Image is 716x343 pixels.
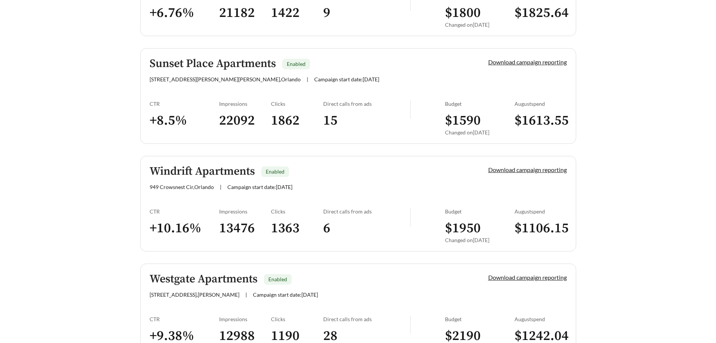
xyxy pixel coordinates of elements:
[266,168,285,175] span: Enabled
[515,220,567,237] h3: $ 1106.15
[314,76,379,82] span: Campaign start date: [DATE]
[445,101,515,107] div: Budget
[323,316,410,322] div: Direct calls from ads
[488,58,567,66] a: Download campaign reporting
[219,101,271,107] div: Impressions
[245,291,247,298] span: |
[445,220,515,237] h3: $ 1950
[445,112,515,129] h3: $ 1590
[253,291,318,298] span: Campaign start date: [DATE]
[515,101,567,107] div: August spend
[150,316,219,322] div: CTR
[140,48,576,144] a: Sunset Place ApartmentsEnabled[STREET_ADDRESS][PERSON_NAME][PERSON_NAME],Orlando|Campaign start d...
[515,208,567,215] div: August spend
[150,220,219,237] h3: + 10.16 %
[271,112,323,129] h3: 1862
[150,165,255,178] h5: Windrift Apartments
[271,101,323,107] div: Clicks
[271,220,323,237] h3: 1363
[307,76,308,82] span: |
[410,208,411,226] img: line
[219,5,271,21] h3: 21182
[323,101,410,107] div: Direct calls from ads
[219,220,271,237] h3: 13476
[445,129,515,136] div: Changed on [DATE]
[445,5,515,21] h3: $ 1800
[150,184,214,190] span: 949 Crowsnest Cir , Orlando
[323,220,410,237] h3: 6
[150,291,239,298] span: [STREET_ADDRESS] , [PERSON_NAME]
[150,273,257,285] h5: Westgate Apartments
[323,208,410,215] div: Direct calls from ads
[515,112,567,129] h3: $ 1613.55
[219,316,271,322] div: Impressions
[219,208,271,215] div: Impressions
[488,166,567,173] a: Download campaign reporting
[227,184,292,190] span: Campaign start date: [DATE]
[150,101,219,107] div: CTR
[323,5,410,21] h3: 9
[445,237,515,243] div: Changed on [DATE]
[323,112,410,129] h3: 15
[515,5,567,21] h3: $ 1825.64
[488,274,567,281] a: Download campaign reporting
[287,61,306,67] span: Enabled
[271,316,323,322] div: Clicks
[445,208,515,215] div: Budget
[150,208,219,215] div: CTR
[150,58,276,70] h5: Sunset Place Apartments
[150,112,219,129] h3: + 8.5 %
[150,5,219,21] h3: + 6.76 %
[140,156,576,252] a: Windrift ApartmentsEnabled949 Crowsnest Cir,Orlando|Campaign start date:[DATE]Download campaign r...
[268,276,287,282] span: Enabled
[219,112,271,129] h3: 22092
[410,101,411,119] img: line
[445,21,515,28] div: Changed on [DATE]
[271,208,323,215] div: Clicks
[445,316,515,322] div: Budget
[150,76,301,82] span: [STREET_ADDRESS][PERSON_NAME][PERSON_NAME] , Orlando
[220,184,221,190] span: |
[515,316,567,322] div: August spend
[271,5,323,21] h3: 1422
[410,316,411,334] img: line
